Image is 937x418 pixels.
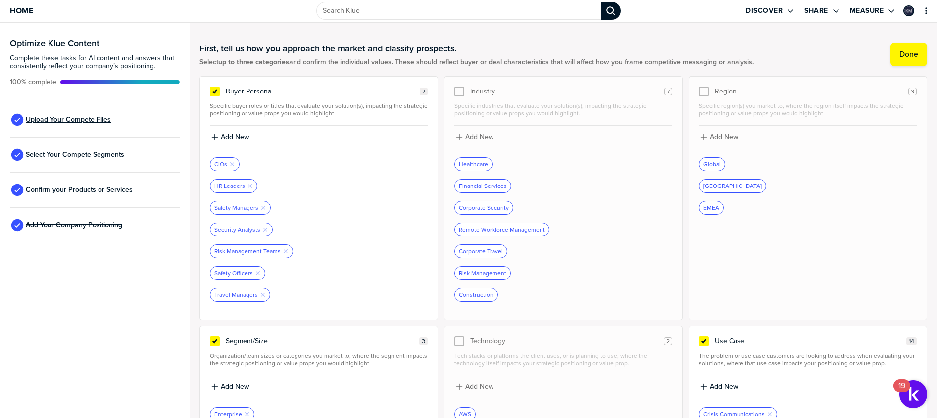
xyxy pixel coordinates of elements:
span: 2 [666,338,670,345]
button: Remove Tag [260,292,266,298]
h1: First, tell us how you approach the market and classify prospects. [199,43,754,54]
span: Specific region(s) you market to, where the region itself impacts the strategic positioning or va... [699,102,917,117]
label: Discover [746,6,783,15]
h3: Optimize Klue Content [10,39,180,47]
span: Specific buyer roles or titles that evaluate your solution(s), impacting the strategic positionin... [210,102,428,117]
label: Add New [221,382,249,391]
span: Select Your Compete Segments [26,151,124,159]
img: 84cfbf81ba379cda479af9dee77e49c5-sml.png [904,6,913,15]
button: Remove Tag [229,161,235,167]
span: Use Case [715,337,744,345]
div: 19 [898,386,905,399]
button: Add New [454,132,672,142]
span: Upload Your Compete Files [26,116,111,124]
button: Add New [210,132,428,142]
button: Add New [699,381,917,392]
label: Measure [850,6,884,15]
input: Search Klue [316,2,601,20]
span: Organization/team sizes or categories you market to, where the segment impacts the strategic posi... [210,352,428,367]
span: 7 [422,88,425,95]
span: Specific industries that evaluate your solution(s), impacting the strategic positioning or value ... [454,102,672,117]
div: Search Klue [601,2,621,20]
label: Add New [710,133,738,141]
label: Done [899,49,918,59]
span: Tech stacks or platforms the client uses, or is planning to use, where the technology itself impa... [454,352,672,367]
div: Kacie McDonald [903,5,914,16]
button: Add New [210,381,428,392]
button: Remove Tag [260,205,266,211]
button: Remove Tag [247,183,253,189]
button: Remove Tag [255,270,261,276]
span: Add Your Company Positioning [26,221,122,229]
button: Add New [454,381,672,392]
label: Add New [465,133,493,141]
button: Add New [699,132,917,142]
label: Add New [221,133,249,141]
button: Remove Tag [283,248,289,254]
button: Open Resource Center, 19 new notifications [899,380,927,408]
strong: up to three categories [218,57,289,67]
button: Remove Tag [244,411,250,417]
span: Active [10,78,56,86]
label: Share [804,6,828,15]
label: Add New [710,382,738,391]
span: 14 [909,338,914,345]
label: Add New [465,382,493,391]
button: Remove Tag [262,227,268,232]
span: 3 [422,338,425,345]
span: Buyer Persona [226,88,271,95]
span: 7 [667,88,670,95]
span: Complete these tasks for AI content and answers that consistently reflect your company’s position... [10,54,180,70]
a: Edit Profile [902,4,915,17]
span: Segment/Size [226,337,268,345]
span: Region [715,88,737,95]
button: Done [890,43,927,66]
span: Industry [470,88,495,95]
span: Select and confirm the individual values. These should reflect buyer or deal characteristics that... [199,58,754,66]
span: Confirm your Products or Services [26,186,133,194]
span: Home [10,6,33,15]
span: 3 [911,88,914,95]
span: Technology [470,337,505,345]
span: The problem or use case customers are looking to address when evaluating your solutions, where th... [699,352,917,367]
button: Remove Tag [767,411,773,417]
